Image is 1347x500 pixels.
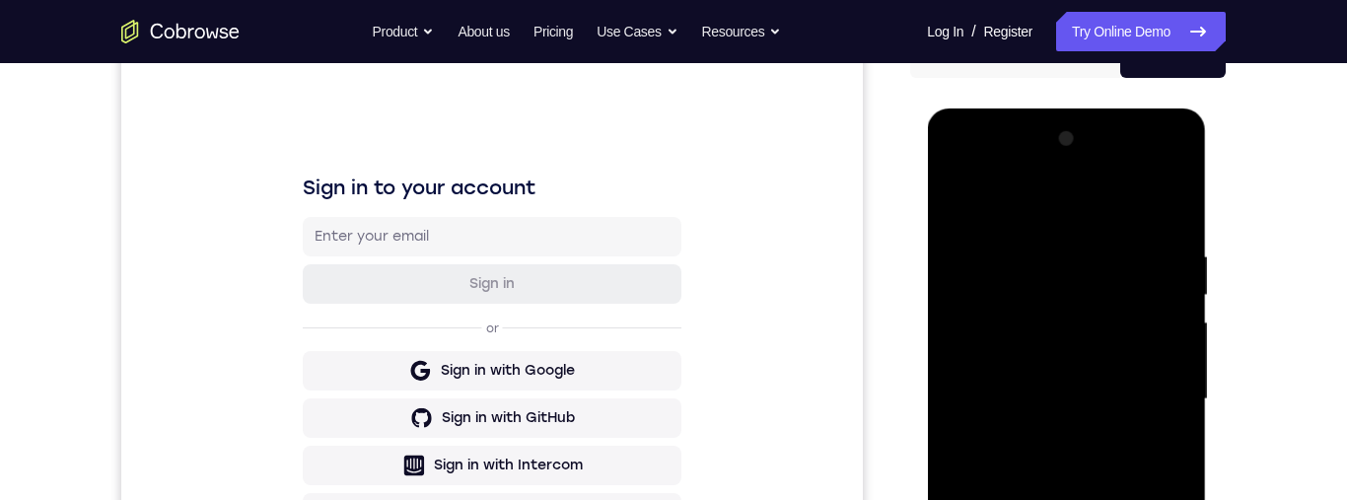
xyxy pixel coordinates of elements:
[702,12,782,51] button: Resources
[181,455,560,494] button: Sign in with Zendesk
[319,322,454,342] div: Sign in with Google
[181,226,560,265] button: Sign in
[458,12,509,51] a: About us
[984,12,1032,51] a: Register
[313,417,461,437] div: Sign in with Intercom
[181,313,560,352] button: Sign in with Google
[361,282,382,298] p: or
[533,12,573,51] a: Pricing
[181,360,560,399] button: Sign in with GitHub
[315,464,460,484] div: Sign in with Zendesk
[193,188,548,208] input: Enter your email
[1056,12,1226,51] a: Try Online Demo
[181,135,560,163] h1: Sign in to your account
[373,12,435,51] button: Product
[320,370,454,390] div: Sign in with GitHub
[121,20,240,43] a: Go to the home page
[971,20,975,43] span: /
[927,12,963,51] a: Log In
[181,407,560,447] button: Sign in with Intercom
[597,12,677,51] button: Use Cases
